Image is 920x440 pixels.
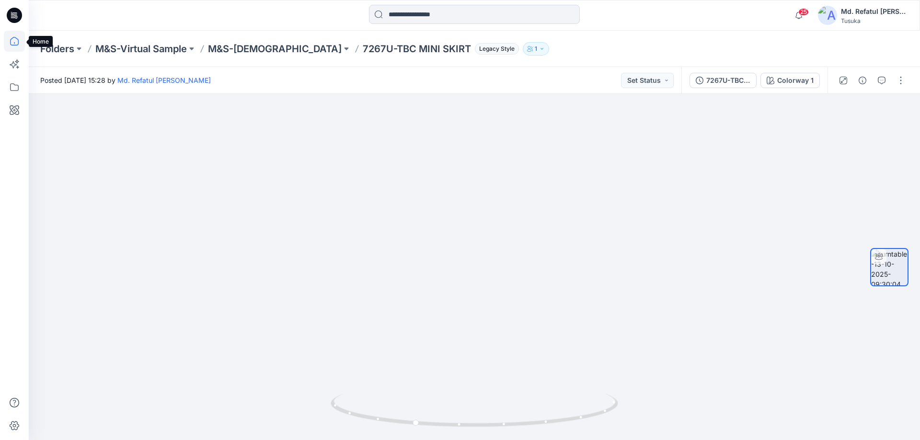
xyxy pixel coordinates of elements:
button: 7267U-TBC MINI SKIR reviseT [690,73,757,88]
a: Md. Refatul [PERSON_NAME] [117,76,211,84]
a: M&S-[DEMOGRAPHIC_DATA] [208,42,342,56]
img: avatar [818,6,837,25]
button: 1 [523,42,549,56]
span: Legacy Style [475,43,519,55]
p: 7267U-TBC MINI SKIRT [363,42,471,56]
div: Colorway 1 [777,75,814,86]
a: M&S-Virtual Sample [95,42,187,56]
span: Posted [DATE] 15:28 by [40,75,211,85]
p: 1 [535,44,537,54]
div: Tusuka [841,17,908,24]
button: Colorway 1 [760,73,820,88]
img: turntable-13-10-2025-09:30:04 [871,249,908,285]
button: Legacy Style [471,42,519,56]
span: 25 [798,8,809,16]
a: Folders [40,42,74,56]
button: Details [855,73,870,88]
div: Md. Refatul [PERSON_NAME] [841,6,908,17]
div: 7267U-TBC MINI SKIR reviseT [706,75,750,86]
